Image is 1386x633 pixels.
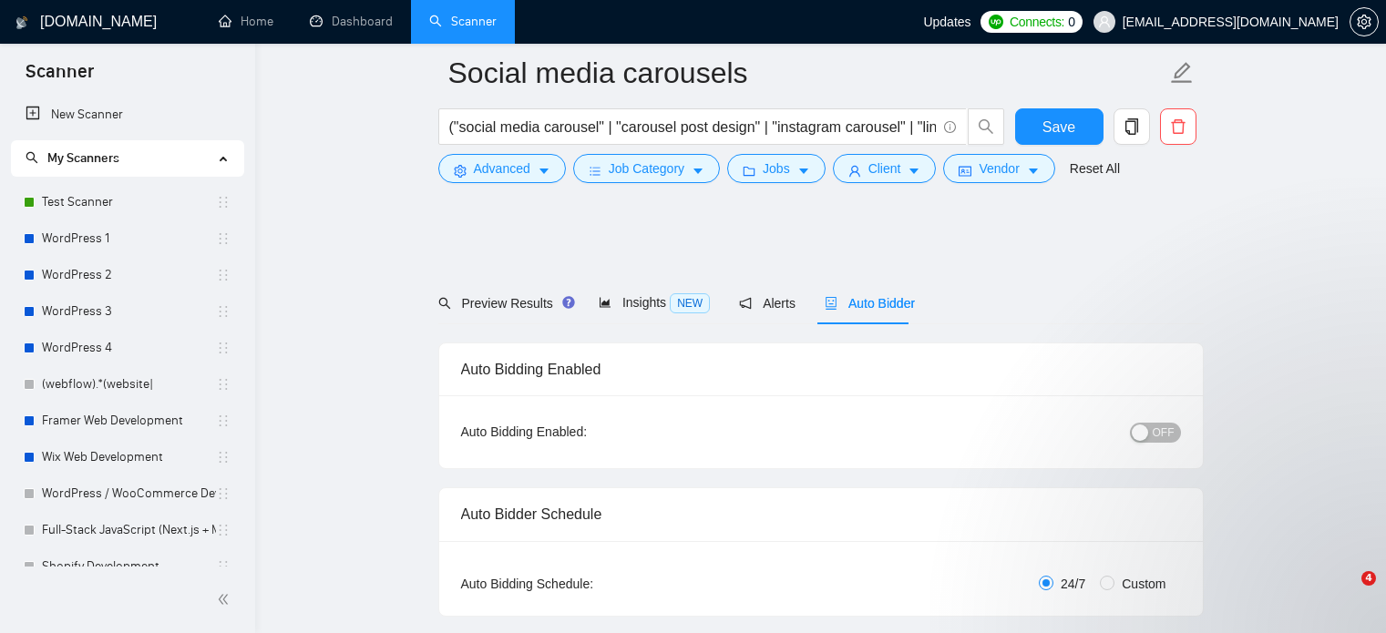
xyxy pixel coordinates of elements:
a: setting [1350,15,1379,29]
span: Advanced [474,158,530,179]
button: idcardVendorcaret-down [943,154,1054,183]
span: notification [739,297,752,310]
li: (webflow).*(website| [11,366,243,403]
li: WordPress 1 [11,220,243,257]
div: Auto Bidding Enabled [461,343,1181,395]
span: holder [216,341,231,355]
a: Full-Stack JavaScript (Next.js + MERN) [42,512,216,548]
li: Test Scanner [11,184,243,220]
span: Job Category [609,158,684,179]
img: logo [15,8,28,37]
span: holder [216,523,231,537]
span: caret-down [538,164,550,178]
span: user [848,164,861,178]
span: area-chart [599,296,611,309]
span: Alerts [739,296,796,311]
span: folder [743,164,755,178]
span: Connects: [1010,12,1064,32]
li: Framer Web Development [11,403,243,439]
span: Jobs [763,158,790,179]
span: holder [216,304,231,319]
div: Auto Bidding Enabled: [461,422,701,442]
button: setting [1350,7,1379,36]
button: userClientcaret-down [833,154,937,183]
span: Vendor [979,158,1019,179]
li: Full-Stack JavaScript (Next.js + MERN) [11,512,243,548]
a: WordPress 2 [42,257,216,293]
li: WordPress / WooCommerce Development [11,475,243,512]
a: Framer Web Development [42,403,216,439]
button: barsJob Categorycaret-down [573,154,720,183]
span: holder [216,413,231,428]
span: Save [1042,116,1075,138]
input: Search Freelance Jobs... [449,116,936,138]
span: Scanner [11,58,108,97]
span: robot [825,297,837,310]
span: holder [216,377,231,392]
div: Auto Bidding Schedule: [461,574,701,594]
a: (webflow).*(website| [42,366,216,403]
span: holder [216,268,231,282]
li: New Scanner [11,97,243,133]
span: double-left [217,590,235,608]
span: NEW [670,293,710,313]
button: Save [1015,108,1104,145]
a: Test Scanner [42,184,216,220]
span: OFF [1153,423,1175,443]
span: caret-down [692,164,704,178]
span: info-circle [944,121,956,133]
a: Shopify Development [42,548,216,585]
span: My Scanners [26,150,119,166]
a: New Scanner [26,97,229,133]
div: Tooltip anchor [560,294,577,311]
span: search [438,297,451,310]
span: holder [216,486,231,501]
span: Updates [923,15,970,29]
li: WordPress 2 [11,257,243,293]
a: homeHome [219,14,273,29]
a: WordPress 3 [42,293,216,330]
div: Auto Bidder Schedule [461,488,1181,540]
span: setting [454,164,467,178]
span: Auto Bidder [825,296,915,311]
li: Wix Web Development [11,439,243,475]
span: 0 [1068,12,1075,32]
span: caret-down [1027,164,1040,178]
a: dashboardDashboard [310,14,393,29]
a: WordPress 1 [42,220,216,257]
button: search [968,108,1004,145]
a: searchScanner [429,14,497,29]
span: caret-down [908,164,920,178]
span: user [1098,15,1111,28]
li: WordPress 3 [11,293,243,330]
span: bars [589,164,601,178]
button: folderJobscaret-down [727,154,826,183]
iframe: Intercom live chat [1324,571,1368,615]
a: Wix Web Development [42,439,216,475]
a: WordPress 4 [42,330,216,366]
button: settingAdvancedcaret-down [438,154,566,183]
a: Reset All [1070,158,1120,179]
img: upwork-logo.png [989,15,1003,29]
span: holder [216,195,231,209]
span: holder [216,231,231,246]
span: copy [1114,118,1149,135]
span: search [969,118,1003,135]
span: 4 [1361,571,1376,586]
li: Shopify Development [11,548,243,585]
span: delete [1161,118,1196,135]
span: holder [216,450,231,465]
span: holder [216,559,231,574]
span: Insights [599,295,710,310]
span: search [26,151,38,164]
input: Scanner name... [448,50,1166,96]
span: edit [1170,61,1194,85]
span: setting [1350,15,1378,29]
li: WordPress 4 [11,330,243,366]
span: Client [868,158,901,179]
button: delete [1160,108,1196,145]
span: Preview Results [438,296,570,311]
span: idcard [959,164,971,178]
span: My Scanners [47,150,119,166]
button: copy [1114,108,1150,145]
